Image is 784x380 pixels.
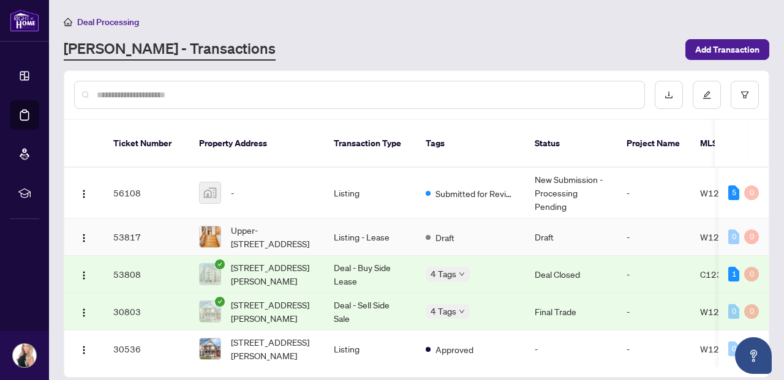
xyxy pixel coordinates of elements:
th: Transaction Type [324,120,416,168]
span: 4 Tags [431,267,456,281]
td: 53817 [104,218,189,256]
div: 0 [728,304,739,319]
img: Logo [79,233,89,243]
span: check-circle [215,259,225,269]
div: 0 [728,229,739,244]
div: 0 [744,229,759,244]
button: filter [731,81,759,109]
button: edit [693,81,721,109]
td: Deal - Buy Side Lease [324,256,416,293]
button: Open asap [735,337,772,374]
th: Status [525,120,617,168]
button: Logo [74,227,94,247]
th: Tags [416,120,525,168]
span: Submitted for Review [435,187,515,200]
th: Property Address [189,120,324,168]
img: Logo [79,189,89,199]
span: W12072701 [700,306,752,317]
button: Logo [74,339,94,359]
span: Draft [435,231,454,244]
span: edit [703,91,711,99]
span: filter [741,91,749,99]
th: Project Name [617,120,690,168]
span: Add Transaction [695,40,759,59]
span: Approved [435,343,473,356]
img: logo [10,9,39,32]
td: - [617,218,690,256]
span: [STREET_ADDRESS][PERSON_NAME] [231,261,314,288]
td: Deal - Sell Side Sale [324,293,416,330]
td: - [525,330,617,368]
td: Listing [324,168,416,218]
td: Listing - Lease [324,218,416,256]
img: thumbnail-img [200,338,221,359]
img: Logo [79,270,89,280]
button: Add Transaction [685,39,769,60]
td: 30536 [104,330,189,368]
span: C12327104 [700,269,750,280]
span: 4 Tags [431,304,456,318]
span: Upper-[STREET_ADDRESS] [231,223,314,250]
span: [STREET_ADDRESS][PERSON_NAME] [231,335,314,362]
div: 0 [744,185,759,200]
td: 30803 [104,293,189,330]
div: 1 [728,267,739,281]
button: download [655,81,683,109]
span: W12072701 [700,343,752,354]
td: - [617,256,690,293]
img: thumbnail-img [200,182,221,203]
img: thumbnail-img [200,264,221,285]
span: W12439074 [700,187,752,198]
button: Logo [74,302,94,321]
span: down [459,271,465,277]
span: down [459,308,465,315]
span: home [64,18,72,26]
td: - [617,168,690,218]
td: Listing [324,330,416,368]
td: Deal Closed [525,256,617,293]
img: thumbnail-img [200,226,221,247]
td: - [617,330,690,368]
span: W12375988 [700,231,752,242]
div: 0 [744,267,759,281]
span: - [231,186,234,199]
th: Ticket Number [104,120,189,168]
span: [STREET_ADDRESS][PERSON_NAME] [231,298,314,325]
th: MLS # [690,120,764,168]
img: thumbnail-img [200,301,221,322]
td: 53808 [104,256,189,293]
img: Profile Icon [13,344,36,367]
td: - [617,293,690,330]
td: 56108 [104,168,189,218]
td: Final Trade [525,293,617,330]
img: Logo [79,345,89,355]
div: 5 [728,185,739,200]
button: Logo [74,264,94,284]
img: Logo [79,308,89,318]
button: Logo [74,183,94,203]
td: Draft [525,218,617,256]
div: 0 [744,304,759,319]
td: New Submission - Processing Pending [525,168,617,218]
span: Deal Processing [77,17,139,28]
a: [PERSON_NAME] - Transactions [64,39,276,61]
span: check-circle [215,297,225,307]
span: download [665,91,673,99]
div: 0 [728,341,739,356]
